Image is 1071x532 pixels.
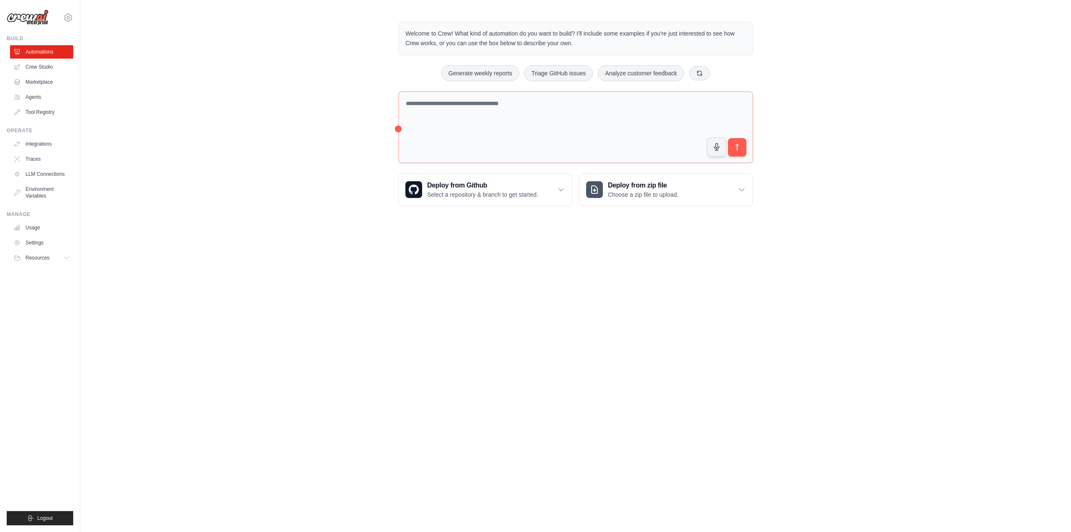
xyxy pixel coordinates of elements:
[10,221,73,234] a: Usage
[10,236,73,249] a: Settings
[10,137,73,151] a: Integrations
[26,254,49,261] span: Resources
[10,251,73,265] button: Resources
[10,152,73,166] a: Traces
[10,45,73,59] a: Automations
[10,167,73,181] a: LLM Connections
[10,182,73,203] a: Environment Variables
[7,511,73,525] button: Logout
[10,105,73,119] a: Tool Registry
[598,65,684,81] button: Analyze customer feedback
[10,60,73,74] a: Crew Studio
[427,180,538,190] h3: Deploy from Github
[7,35,73,42] div: Build
[608,180,679,190] h3: Deploy from zip file
[427,190,538,199] p: Select a repository & branch to get started.
[7,127,73,134] div: Operate
[405,29,746,48] p: Welcome to Crew! What kind of automation do you want to build? I'll include some examples if you'...
[10,75,73,89] a: Marketplace
[37,515,53,522] span: Logout
[524,65,593,81] button: Triage GitHub issues
[7,211,73,218] div: Manage
[441,65,520,81] button: Generate weekly reports
[608,190,679,199] p: Choose a zip file to upload.
[10,90,73,104] a: Agents
[7,10,49,26] img: Logo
